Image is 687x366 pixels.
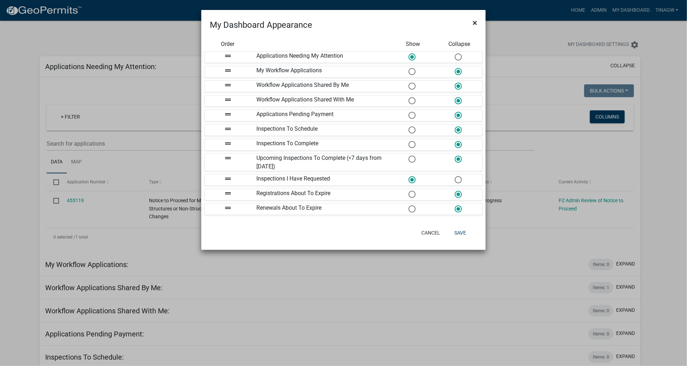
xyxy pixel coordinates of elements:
div: My Workflow Applications [251,66,390,77]
div: Registrations About To Expire [251,189,390,200]
i: drag_handle [224,139,232,148]
div: Inspections To Complete [251,139,390,150]
i: drag_handle [224,174,232,183]
div: Upcoming Inspections To Complete (<7 days from [DATE]) [251,154,390,171]
div: Workflow Applications Shared By Me [251,81,390,92]
button: Close [467,13,483,33]
span: × [473,18,477,28]
div: Collapse [436,40,483,48]
div: Workflow Applications Shared With Me [251,95,390,106]
h4: My Dashboard Appearance [210,19,312,31]
i: drag_handle [224,154,232,162]
i: drag_handle [224,110,232,119]
i: drag_handle [224,66,232,75]
div: Show [390,40,436,48]
i: drag_handle [224,52,232,60]
button: Cancel [416,226,446,239]
div: Order [204,40,251,48]
i: drag_handle [224,81,232,89]
div: Inspections To Schedule [251,125,390,136]
div: Renewals About To Expire [251,204,390,215]
div: Applications Needing My Attention [251,52,390,63]
i: drag_handle [224,189,232,198]
div: Applications Pending Payment [251,110,390,121]
i: drag_handle [224,204,232,212]
div: Inspections I Have Requested [251,174,390,185]
i: drag_handle [224,125,232,133]
i: drag_handle [224,95,232,104]
button: Save [449,226,472,239]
